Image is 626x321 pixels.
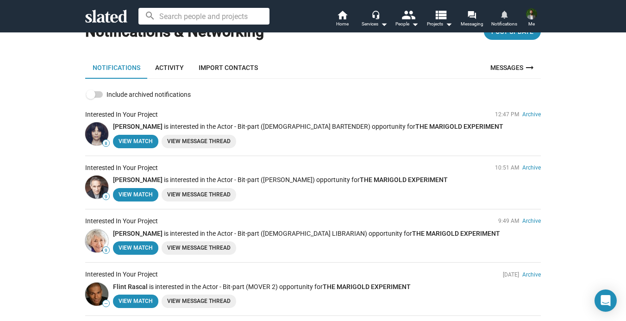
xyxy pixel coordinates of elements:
[103,194,109,200] span: 9
[337,9,348,20] mat-icon: home
[113,176,163,183] a: [PERSON_NAME]
[371,10,380,19] mat-icon: headset_mic
[103,301,109,307] span: —
[85,176,108,199] a: Vincent Ticali 9
[191,57,265,79] a: Import Contacts
[362,19,388,30] div: Services
[113,176,541,184] p: is interested in the Actor - Bit-part ([PERSON_NAME]) opportunity for
[113,241,158,255] a: View Match
[461,19,483,30] span: Messaging
[85,229,108,252] a: Mary Looram 9
[412,230,500,237] a: THE MARIGOLD EXPERIMENT
[378,19,389,30] mat-icon: arrow_drop_down
[401,8,415,21] mat-icon: people
[395,19,419,30] div: People
[528,19,535,30] span: Me
[498,218,519,224] span: 9:49 AM
[138,8,269,25] input: Search people and projects
[409,19,420,30] mat-icon: arrow_drop_down
[467,10,476,19] mat-icon: forum
[522,111,541,118] a: Archive
[522,271,541,278] a: Archive
[323,283,411,290] a: THE MARIGOLD EXPERIMENT
[495,164,519,171] span: 10:51 AM
[595,290,617,312] div: Open Intercom Messenger
[113,283,541,291] p: is interested in the Actor - Bit-part (MOVER 2) opportunity for
[113,229,541,238] p: is interested in the Actor - Bit-part ([DEMOGRAPHIC_DATA] LIBRARIAN) opportunity for
[162,188,236,201] a: View Message Thread
[103,248,109,253] span: 9
[503,271,519,278] span: [DATE]
[85,270,158,279] div: Interested In Your Project
[162,241,236,255] a: View Message Thread
[85,57,148,79] a: Notifications
[391,9,423,30] button: People
[162,295,236,308] a: View Message Thread
[85,229,108,252] img: Mary Looram
[113,123,163,130] a: [PERSON_NAME]
[495,111,519,118] span: 12:47 PM
[85,217,158,226] div: Interested In Your Project
[456,9,488,30] a: Messaging
[162,135,236,148] a: View Message Thread
[526,8,537,19] img: Felix Nunez JR
[520,6,543,31] button: Felix Nunez JRMe
[85,122,108,145] img: Katrina Mattson
[85,283,108,306] a: Flint Rascal —
[85,164,158,172] div: Interested In Your Project
[326,9,358,30] a: Home
[85,283,108,306] img: Flint Rascal
[103,141,109,146] span: 8
[85,110,158,119] div: Interested In Your Project
[113,135,158,148] a: View Match
[336,19,349,30] span: Home
[434,8,447,21] mat-icon: view_list
[148,57,191,79] a: Activity
[113,283,148,290] a: Flint Rascal
[524,62,535,73] mat-icon: arrow_right_alt
[491,19,517,30] span: Notifications
[485,57,541,79] a: Messages
[522,164,541,171] a: Archive
[500,10,508,19] mat-icon: notifications
[113,230,163,237] a: [PERSON_NAME]
[113,122,541,131] p: is interested in the Actor - Bit-part ([DEMOGRAPHIC_DATA] BARTENDER) opportunity for
[113,295,158,308] a: View Match
[415,123,503,130] a: THE MARIGOLD EXPERIMENT
[443,19,454,30] mat-icon: arrow_drop_down
[85,176,108,199] img: Vincent Ticali
[113,188,158,201] a: View Match
[488,9,520,30] a: Notifications
[85,122,108,145] a: Katrina Mattson 8
[522,218,541,224] a: Archive
[423,9,456,30] button: Projects
[360,176,448,183] a: THE MARIGOLD EXPERIMENT
[106,89,191,100] span: Include archived notifications
[358,9,391,30] button: Services
[427,19,452,30] span: Projects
